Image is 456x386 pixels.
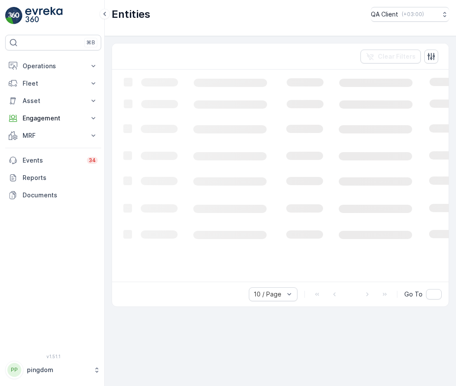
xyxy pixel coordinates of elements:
button: Asset [5,92,101,110]
img: logo [5,7,23,24]
button: Operations [5,57,101,75]
a: Reports [5,169,101,186]
a: Documents [5,186,101,204]
span: v 1.51.1 [5,354,101,359]
p: Entities [112,7,150,21]
button: QA Client(+03:00) [371,7,449,22]
p: ⌘B [86,39,95,46]
button: PPpingdom [5,361,101,379]
p: Operations [23,62,84,70]
p: Clear Filters [378,52,416,61]
button: Engagement [5,110,101,127]
p: QA Client [371,10,398,19]
button: MRF [5,127,101,144]
img: logo_light-DOdMpM7g.png [25,7,63,24]
p: ( +03:00 ) [402,11,424,18]
p: Asset [23,96,84,105]
p: 34 [89,157,96,164]
p: Engagement [23,114,84,123]
p: Documents [23,191,98,200]
p: Events [23,156,82,165]
div: PP [7,363,21,377]
p: Fleet [23,79,84,88]
p: Reports [23,173,98,182]
p: pingdom [27,366,89,374]
a: Events34 [5,152,101,169]
p: MRF [23,131,84,140]
button: Clear Filters [360,50,421,63]
span: Go To [404,290,423,299]
button: Fleet [5,75,101,92]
